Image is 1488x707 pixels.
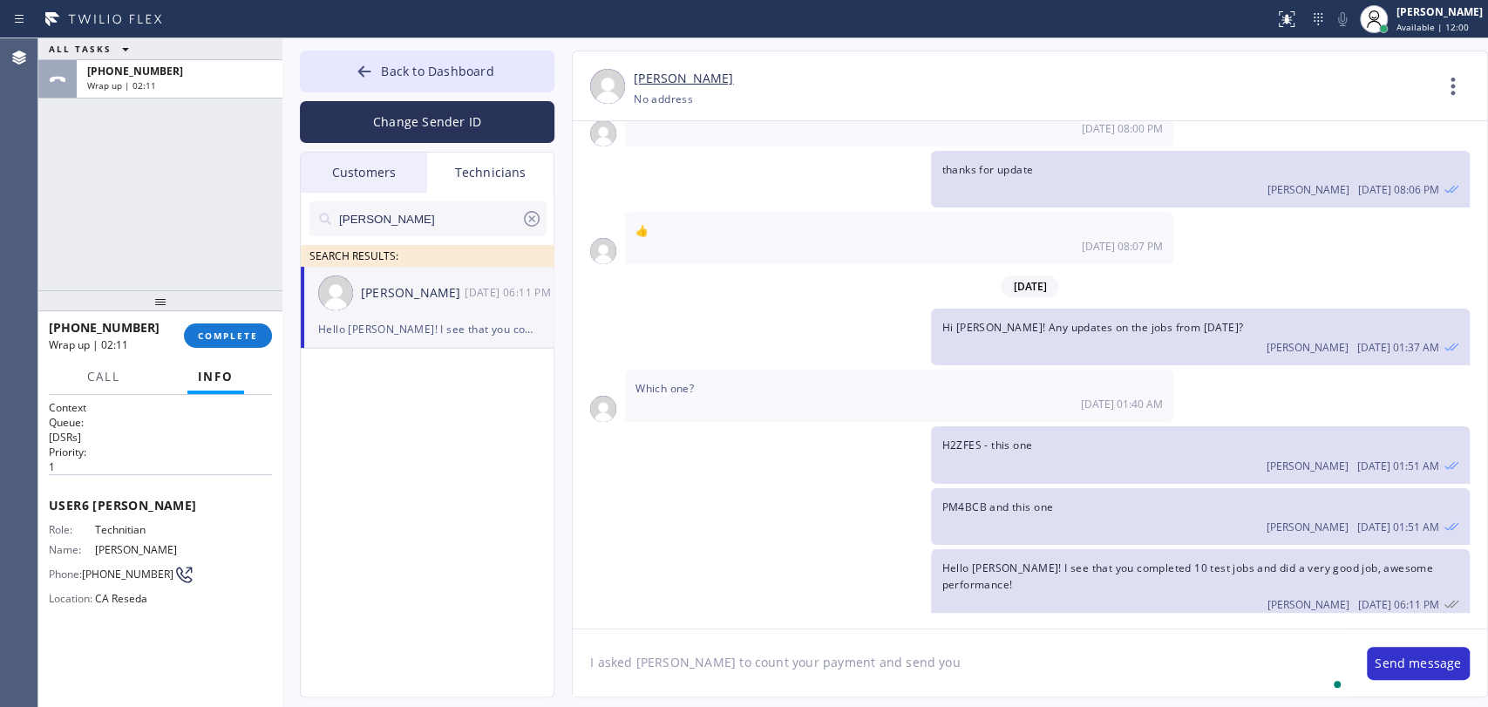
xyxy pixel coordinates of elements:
span: COMPLETE [198,330,258,342]
span: Wrap up | 02:11 [49,337,128,352]
span: PM4BCB and this one [941,500,1053,514]
p: 1 [49,459,272,474]
span: [DATE] 01:40 AM [1081,397,1163,411]
div: [PERSON_NAME] [361,283,465,303]
div: 09/23/2025 9:07 AM [625,212,1173,264]
span: Wrap up | 02:11 [87,79,156,92]
span: ALL TASKS [49,43,112,55]
button: Back to Dashboard [300,51,554,92]
span: [PHONE_NUMBER] [49,319,160,336]
span: [DATE] [1001,275,1058,297]
span: [DATE] 01:51 AM [1357,459,1439,473]
span: Name: [49,543,95,556]
div: Hello [PERSON_NAME]! I see that you completed 10 test jobs and did a very good job, awesome perfo... [318,319,536,339]
img: user.png [590,238,616,264]
div: Customers [301,153,427,193]
span: H2ZFES - this one [941,438,1032,452]
span: [PERSON_NAME] [95,543,182,556]
div: 09/23/2025 9:51 AM [931,488,1469,545]
button: Info [187,360,244,394]
span: User 6 [PERSON_NAME] [49,497,272,513]
h2: Queue: [49,415,272,430]
span: [PERSON_NAME] [1267,340,1349,355]
span: Back to Dashboard [381,63,493,79]
span: [PHONE_NUMBER] [87,64,183,78]
div: 09/23/2025 9:37 AM [931,309,1469,365]
div: Technicians [427,153,554,193]
span: [PERSON_NAME] [1267,182,1349,197]
span: Hello [PERSON_NAME]! I see that you completed 10 test jobs and did a very good job, awesome perfo... [941,561,1432,592]
input: Search [337,201,521,236]
span: Location: [49,592,95,605]
span: [DATE] 06:11 PM [1358,597,1439,612]
button: Mute [1330,7,1355,31]
button: ALL TASKS [38,38,146,59]
img: user.png [590,120,616,146]
span: [PHONE_NUMBER] [82,568,173,581]
div: 09/23/2025 9:40 AM [625,370,1173,422]
span: thanks for update [941,162,1033,177]
button: Send message [1367,647,1470,680]
div: 09/23/2025 9:51 AM [931,426,1469,483]
span: Technitian [95,523,182,536]
img: user.png [318,275,353,310]
span: [DATE] 01:37 AM [1357,340,1439,355]
div: [PERSON_NAME] [1396,4,1483,19]
img: user.png [590,396,616,422]
span: Phone: [49,568,82,581]
span: Info [198,369,234,384]
span: [PERSON_NAME] [1267,597,1349,612]
span: SEARCH RESULTS: [309,248,398,263]
button: Change Sender ID [300,101,554,143]
div: No address [634,89,693,109]
span: [DATE] 01:51 AM [1357,520,1439,534]
span: [PERSON_NAME] [1267,459,1349,473]
button: COMPLETE [184,323,272,348]
a: [PERSON_NAME] [634,69,733,89]
h2: Priority: [49,445,272,459]
span: Available | 12:00 [1396,21,1469,33]
span: Role: [49,523,95,536]
span: [PERSON_NAME] [1267,520,1349,534]
img: user.png [590,69,625,104]
span: CA Reseda [95,592,182,605]
span: [DATE] 08:07 PM [1082,239,1163,254]
div: 09/24/2025 9:11 AM [465,282,555,303]
div: 09/24/2025 9:11 AM [931,549,1469,622]
span: [DATE] 08:06 PM [1358,182,1439,197]
button: Call [77,360,131,394]
span: Call [87,369,120,384]
p: [DSRs] [49,430,272,445]
h1: Context [49,400,272,415]
textarea: To enrich screen reader interactions, please activate Accessibility in Grammarly extension settings [573,629,1349,697]
span: Which one? [635,381,694,396]
div: 09/23/2025 9:06 AM [931,151,1469,207]
span: [DATE] 08:00 PM [1082,121,1163,136]
span: Hi [PERSON_NAME]! Any updates on the jobs from [DATE]? [941,320,1243,335]
span: 👍 [635,223,649,238]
